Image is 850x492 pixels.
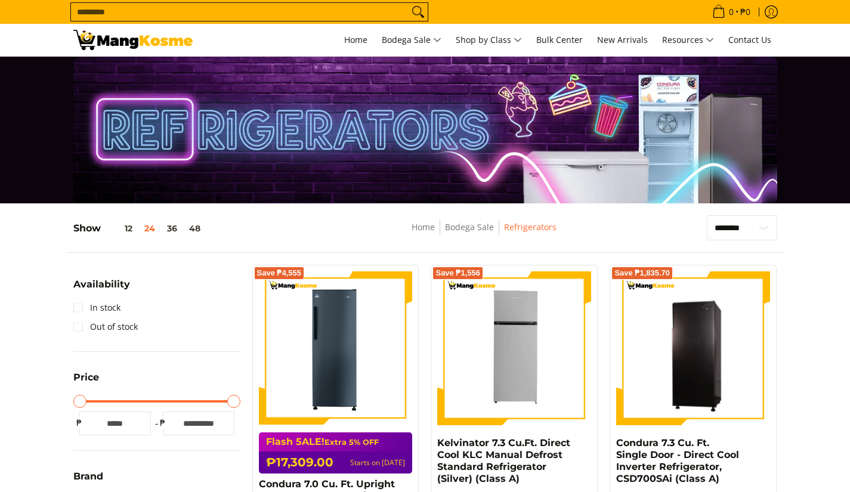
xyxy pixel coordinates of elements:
span: Shop by Class [456,33,522,48]
summary: Open [73,373,99,391]
a: In stock [73,298,120,317]
span: Contact Us [728,34,771,45]
button: 36 [161,224,183,233]
button: Search [409,3,428,21]
h5: Show [73,222,206,234]
a: Bodega Sale [376,24,447,56]
button: 48 [183,224,206,233]
nav: Breadcrumbs [324,220,644,247]
span: Brand [73,472,103,481]
img: Condura 7.3 Cu. Ft. Single Door - Direct Cool Inverter Refrigerator, CSD700SAi (Class A) [616,273,770,423]
span: ₱ [73,417,85,429]
a: Out of stock [73,317,138,336]
a: Bulk Center [530,24,589,56]
a: New Arrivals [591,24,654,56]
span: • [709,5,754,18]
a: Shop by Class [450,24,528,56]
button: 24 [138,224,161,233]
nav: Main Menu [205,24,777,56]
span: ₱0 [738,8,752,16]
a: Contact Us [722,24,777,56]
img: Bodega Sale Refrigerator l Mang Kosme: Home Appliances Warehouse Sale [73,30,193,50]
a: Home [338,24,373,56]
img: Condura 7.0 Cu. Ft. Upright Freezer Inverter Refrigerator, CUF700MNi (Class A) [259,271,413,425]
a: Bodega Sale [445,221,494,233]
span: ₱ [157,417,169,429]
span: 0 [727,8,735,16]
summary: Open [73,280,130,298]
span: Resources [662,33,714,48]
span: Bulk Center [536,34,583,45]
span: Save ₱4,555 [257,270,302,277]
button: 12 [101,224,138,233]
span: Bodega Sale [382,33,441,48]
summary: Open [73,472,103,490]
span: Home [344,34,367,45]
span: Availability [73,280,130,289]
a: Resources [656,24,720,56]
a: Refrigerators [504,221,557,233]
span: Price [73,373,99,382]
a: Kelvinator 7.3 Cu.Ft. Direct Cool KLC Manual Defrost Standard Refrigerator (Silver) (Class A) [437,437,570,484]
img: Kelvinator 7.3 Cu.Ft. Direct Cool KLC Manual Defrost Standard Refrigerator (Silver) (Class A) [437,271,591,425]
a: Condura 7.3 Cu. Ft. Single Door - Direct Cool Inverter Refrigerator, CSD700SAi (Class A) [616,437,739,484]
span: Save ₱1,835.70 [614,270,670,277]
span: Save ₱1,556 [435,270,480,277]
span: New Arrivals [597,34,648,45]
a: Home [412,221,435,233]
